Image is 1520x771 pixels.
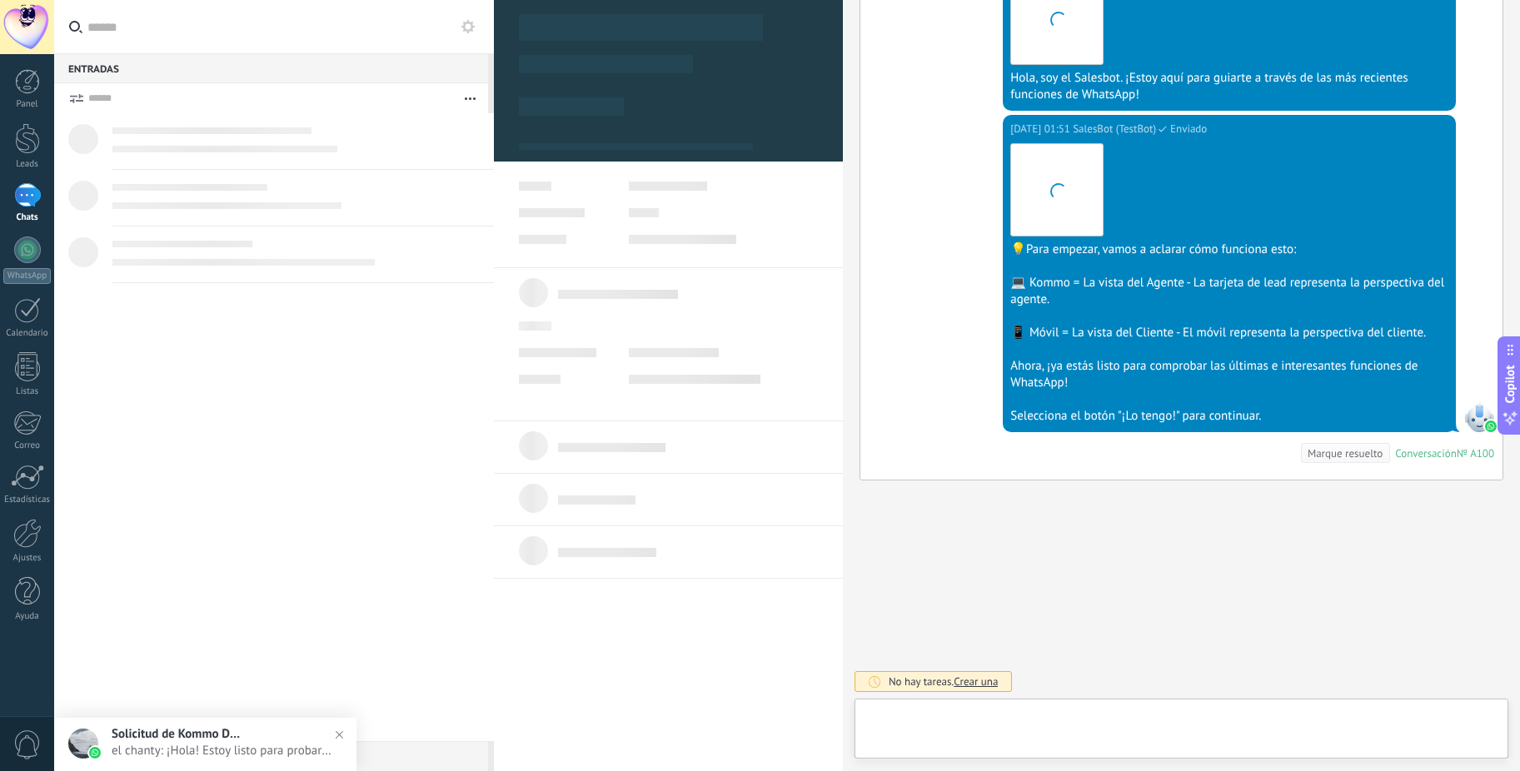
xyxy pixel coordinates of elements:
[3,212,52,223] div: Chats
[1485,420,1497,432] img: waba.svg
[3,268,51,284] div: WhatsApp
[954,674,998,689] span: Crear una
[112,726,245,742] span: Solicitud de Kommo Demo
[1395,446,1457,460] div: Conversación
[1010,241,1448,258] div: 💡Para empezar, vamos a aclarar cómo funciona esto:
[889,674,999,689] div: No hay tareas.
[1010,121,1073,137] div: [DATE] 01:51
[1010,358,1448,391] div: Ahora, ¡ya estás listo para comprobar las últimas e interesantes funciones de WhatsApp!
[1457,446,1494,460] div: № A100
[3,611,52,622] div: Ayuda
[3,440,52,451] div: Correo
[1464,402,1494,432] span: SalesBot
[1010,70,1448,103] div: Hola, soy el Salesbot. ¡Estoy aquí para guiarte a través de las más recientes funciones de WhatsApp!
[112,743,332,759] span: el chanty: ¡Hola! Estoy listo para probar WhatsApp en Kommo. Mi código de verificación es v3mMKX
[1010,275,1448,308] div: 💻 Kommo = La vista del Agente - La tarjeta de lead representa la perspectiva del agente.
[1170,121,1207,137] span: Enviado
[1010,408,1448,425] div: Selecciona el botón "¡Lo tengo!" para continuar.
[1308,445,1383,461] div: Marque resuelto
[3,553,52,564] div: Ajustes
[54,53,488,83] div: Entradas
[1502,366,1518,404] span: Copilot
[89,747,101,759] img: waba.svg
[3,328,52,339] div: Calendario
[3,99,52,110] div: Panel
[1073,121,1156,137] span: SalesBot (TestBot)
[3,159,52,170] div: Leads
[54,718,356,771] a: Solicitud de Kommo Demoel chanty: ¡Hola! Estoy listo para probar WhatsApp en Kommo. Mi código de ...
[3,495,52,505] div: Estadísticas
[3,386,52,397] div: Listas
[452,83,488,113] button: Más
[327,723,351,747] img: close_notification.svg
[1010,325,1448,341] div: 📱 Móvil = La vista del Cliente - El móvil representa la perspectiva del cliente.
